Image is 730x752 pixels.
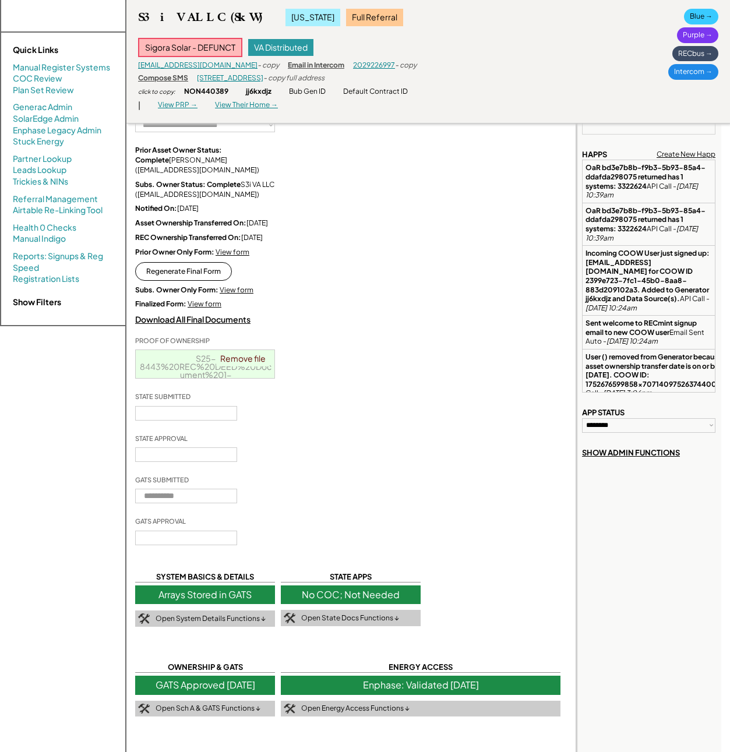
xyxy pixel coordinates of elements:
div: Enphase: Validated [DATE] [281,676,560,694]
em: [DATE] 10:39am [586,182,699,200]
div: Open State Docs Functions ↓ [301,613,399,623]
div: View PRP → [158,100,198,110]
div: Email in Intercom [288,61,344,70]
strong: Prior Owner Only Form: [135,248,214,256]
div: Open System Details Functions ↓ [156,614,266,624]
div: click to copy: [138,87,175,96]
div: Open Sch A & GATS Functions ↓ [156,704,260,714]
div: API Call - [586,206,712,242]
div: - copy [395,61,417,70]
a: [EMAIL_ADDRESS][DOMAIN_NAME] [138,61,258,69]
div: Bub Gen ID [289,87,326,97]
a: SolarEdge Admin [13,113,79,125]
div: STATE APPS [281,571,421,582]
div: GATS Approved [DATE] [135,676,275,694]
img: tool-icon.png [284,613,295,623]
strong: Notified On: [135,204,177,213]
div: API Call - [586,163,712,199]
a: COC Review [13,73,62,84]
strong: OaR bd3e7b8b-f9b3-5b93-85a4-ddafda298075 returned has 1 systems: 3322624 [586,163,706,190]
div: GATS SUBMITTED [135,475,189,484]
div: Sigora Solar - DEFUNCT [138,38,242,58]
div: Quick Links [13,44,129,56]
div: jj6kxdjz [246,87,271,97]
div: Email Sent Auto - [586,319,712,346]
div: SHOW ADMIN FUNCTIONS [582,447,680,458]
a: Partner Lookup [13,153,72,165]
div: API Call - [586,249,712,312]
a: Stuck Energy [13,136,64,147]
div: ENERGY ACCESS [281,662,560,673]
strong: Sent welcome to RECmint signup email to new COOW user [586,319,698,337]
div: Blue → [684,9,718,24]
a: Airtable Re-Linking Tool [13,204,103,216]
div: Purple → [677,27,718,43]
a: View form [188,299,221,308]
div: View Their Home → [215,100,278,110]
strong: Subs. Owner Only Form: [135,285,218,294]
div: [DATE] [135,218,275,228]
a: View form [220,285,253,294]
div: S3i VA LLC (8kW) [138,10,262,24]
strong: Subs. Owner Status: Complete [135,180,241,189]
div: RECbus → [672,46,718,62]
a: [STREET_ADDRESS] [197,73,263,82]
a: View form [216,248,249,256]
strong: Show Filters [13,296,61,307]
a: Referral Management [13,193,98,205]
div: S3i VA LLC ([EMAIL_ADDRESS][DOMAIN_NAME]) [135,180,275,200]
img: tool-icon.png [138,613,150,624]
div: GATS APPROVAL [135,517,186,525]
strong: Asset Ownership Transferred On: [135,218,246,227]
strong: Incoming COOW User just signed up: [EMAIL_ADDRESS][DOMAIN_NAME] for COOW ID 2399e723-7fc1-45b0-8a... [586,249,711,303]
div: APP STATUS [582,407,625,418]
div: VA Distributed [248,39,313,57]
a: S25-8443%20REC%20DEED%20Document%201-001%20%281%29.pdf [140,353,271,388]
a: Health 0 Checks [13,222,76,234]
a: Trickies & NINs [13,176,68,188]
div: Default Contract ID [343,87,408,97]
div: - copy full address [263,73,325,83]
div: [DATE] [135,204,275,214]
div: STATE APPROVAL [135,434,188,443]
div: | [138,100,140,111]
div: Download All Final Documents [135,314,275,326]
div: No COC; Not Needed [281,585,421,604]
a: Generac Admin [13,101,72,113]
img: tool-icon.png [138,704,150,714]
strong: Prior Asset Owner Status: Complete [135,146,223,164]
div: Full Referral [346,9,403,26]
div: - copy [258,61,279,70]
em: [DATE] 3:06pm [603,389,652,397]
img: tool-icon.png [284,704,295,714]
strong: OaR bd3e7b8b-f9b3-5b93-85a4-ddafda298075 returned has 1 systems: 3322624 [586,206,706,233]
a: 2029226997 [353,61,395,69]
div: Open Energy Access Functions ↓ [301,704,410,714]
div: [US_STATE] [285,9,340,26]
div: NON440389 [184,87,228,97]
a: Manual Register Systems [13,62,110,73]
strong: REC Ownership Transferred On: [135,233,241,242]
div: Arrays Stored in GATS [135,585,275,604]
div: Compose SMS [138,73,188,83]
a: Plan Set Review [13,84,74,96]
div: SYSTEM BASICS & DETAILS [135,571,275,582]
div: OWNERSHIP & GATS [135,662,275,673]
button: Regenerate Final Form [135,262,232,281]
div: STATE SUBMITTED [135,392,191,401]
div: HAPPS [582,149,607,160]
em: [DATE] 10:39am [586,224,699,242]
div: [PERSON_NAME] ([EMAIL_ADDRESS][DOMAIN_NAME]) [135,146,275,175]
a: Manual Indigo [13,233,66,245]
em: [DATE] 10:24am [606,337,658,345]
a: Reports: Signups & Reg Speed [13,250,114,273]
div: Create New Happ [657,150,715,160]
a: Leads Lookup [13,164,66,176]
strong: Finalized Form: [135,299,186,308]
a: Remove file [216,350,270,366]
a: Registration Lists [13,273,79,285]
div: [DATE] [135,233,275,243]
div: Intercom → [668,64,718,80]
div: PROOF OF OWNERSHIP [135,336,210,345]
